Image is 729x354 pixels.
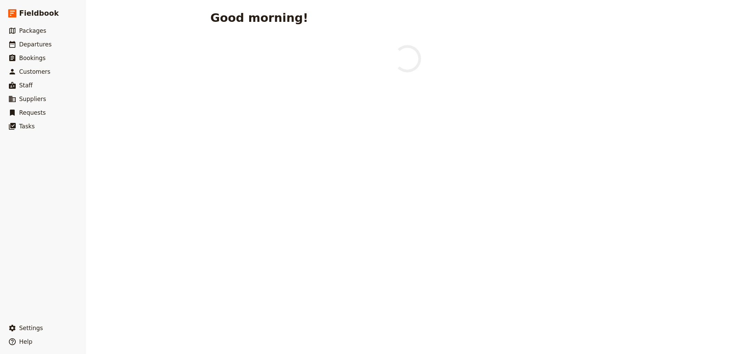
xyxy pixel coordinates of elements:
span: Departures [19,41,52,48]
span: Suppliers [19,96,46,102]
span: Staff [19,82,33,89]
span: Customers [19,68,50,75]
span: Bookings [19,55,45,61]
span: Packages [19,27,46,34]
span: Settings [19,325,43,331]
h1: Good morning! [211,11,308,25]
span: Fieldbook [19,8,59,18]
span: Requests [19,109,46,116]
span: Tasks [19,123,35,130]
span: Help [19,338,32,345]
